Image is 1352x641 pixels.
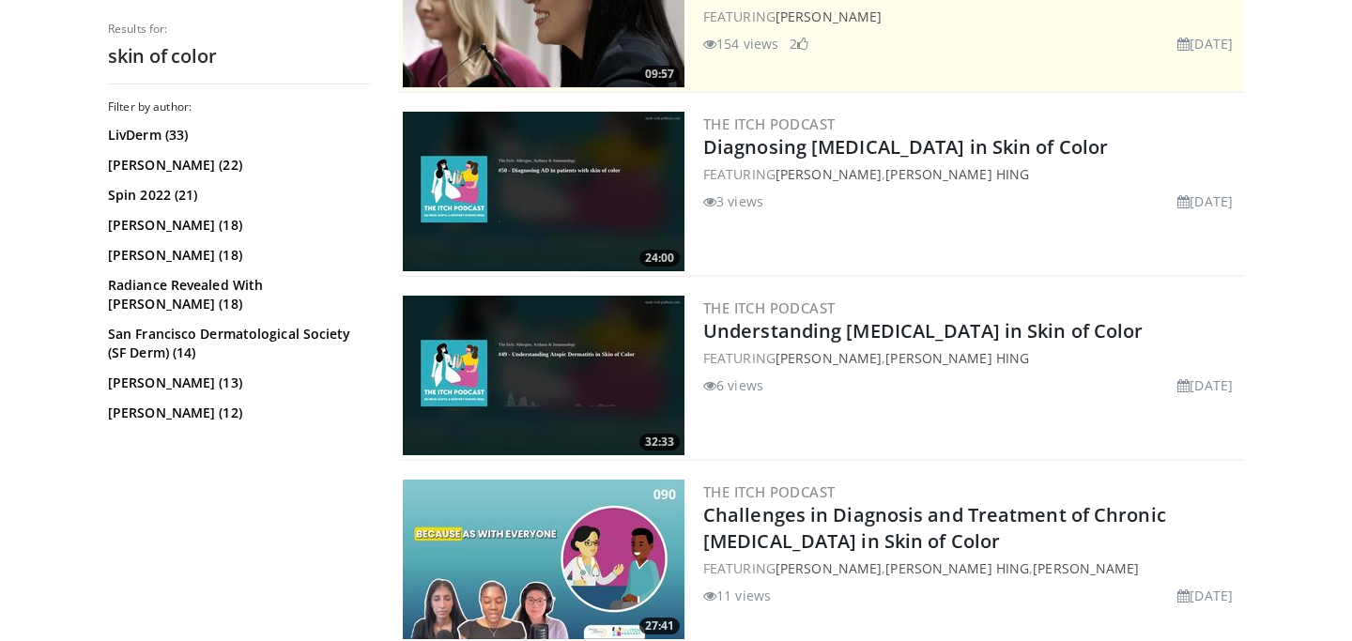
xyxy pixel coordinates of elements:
[885,165,1029,183] a: [PERSON_NAME] Hing
[403,296,684,455] img: 1ab2331a-c4f1-4004-bf2d-455368db1564.300x170_q85_crop-smart_upscale.jpg
[703,7,1240,26] div: FEATURING
[703,34,778,53] li: 154 views
[639,66,680,83] span: 09:57
[1177,375,1233,395] li: [DATE]
[885,559,1029,577] a: [PERSON_NAME] Hing
[703,502,1166,554] a: Challenges in Diagnosis and Treatment of Chronic [MEDICAL_DATA] in Skin of Color
[108,99,371,114] h3: Filter by author:
[703,318,1144,343] a: Understanding [MEDICAL_DATA] in Skin of Color
[703,134,1108,160] a: Diagnosing [MEDICAL_DATA] in Skin of Color
[776,559,882,577] a: [PERSON_NAME]
[703,558,1240,578] div: FEATURING , ,
[1177,191,1233,211] li: [DATE]
[776,8,882,25] a: [PERSON_NAME]
[108,374,366,392] a: [PERSON_NAME] (13)
[639,618,680,634] span: 27:41
[108,22,371,37] p: Results for:
[108,276,366,313] a: Radiance Revealed With [PERSON_NAME] (18)
[639,250,680,267] span: 24:00
[108,404,366,422] a: [PERSON_NAME] (12)
[1177,586,1233,605] li: [DATE]
[1033,559,1139,577] a: [PERSON_NAME]
[703,482,835,501] a: THE ITCH PODCAST
[703,586,771,605] li: 11 views
[790,34,808,53] li: 2
[108,156,366,175] a: [PERSON_NAME] (22)
[703,298,835,317] a: THE ITCH PODCAST
[776,165,882,183] a: [PERSON_NAME]
[703,191,763,211] li: 3 views
[403,480,684,639] a: 27:41
[885,349,1029,367] a: [PERSON_NAME] Hing
[639,434,680,450] span: 32:33
[108,325,366,362] a: San Francisco Dermatological Society (SF Derm) (14)
[703,114,835,133] a: THE ITCH PODCAST
[403,296,684,455] a: 32:33
[403,480,684,639] img: e9c45239-ef24-40a3-8a8a-d50ae77237db.300x170_q85_crop-smart_upscale.jpg
[1177,34,1233,53] li: [DATE]
[108,216,366,235] a: [PERSON_NAME] (18)
[703,164,1240,184] div: FEATURING ,
[703,375,763,395] li: 6 views
[108,126,366,145] a: LivDerm (33)
[403,112,684,271] a: 24:00
[703,348,1240,368] div: FEATURING ,
[108,186,366,205] a: Spin 2022 (21)
[403,112,684,271] img: d8ff93f0-c101-4504-b5bb-eebba441c7c8.300x170_q85_crop-smart_upscale.jpg
[108,246,366,265] a: [PERSON_NAME] (18)
[776,349,882,367] a: [PERSON_NAME]
[108,44,371,69] h2: skin of color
